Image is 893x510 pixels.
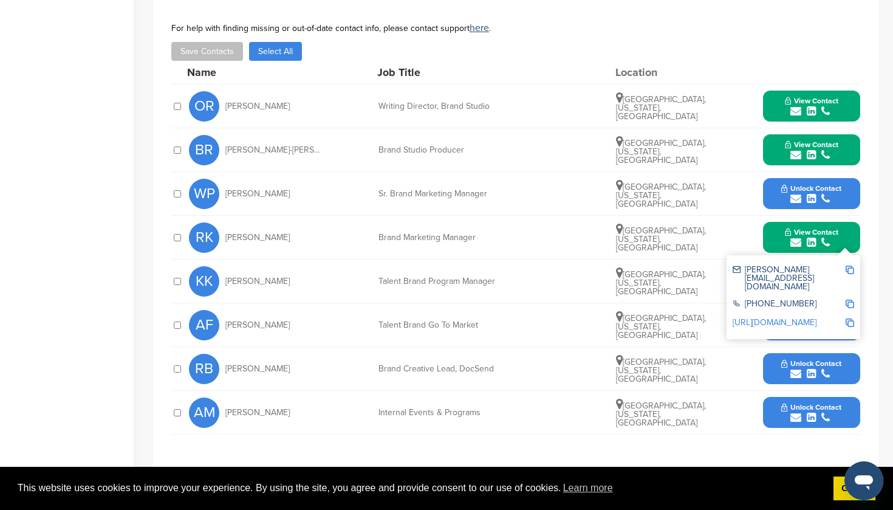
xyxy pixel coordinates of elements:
span: BR [189,135,219,165]
span: [GEOGRAPHIC_DATA], [US_STATE], [GEOGRAPHIC_DATA] [616,226,706,253]
span: [PERSON_NAME] [225,190,290,198]
span: [PERSON_NAME] [225,365,290,373]
span: [PERSON_NAME] [225,408,290,417]
span: View Contact [785,97,838,105]
div: [PERSON_NAME][EMAIL_ADDRESS][DOMAIN_NAME] [733,266,845,291]
span: AF [189,310,219,340]
span: View Contact [785,140,838,149]
div: Location [615,67,707,78]
div: Brand Studio Producer [378,146,561,154]
span: [GEOGRAPHIC_DATA], [US_STATE], [GEOGRAPHIC_DATA] [616,182,706,209]
span: [GEOGRAPHIC_DATA], [US_STATE], [GEOGRAPHIC_DATA] [616,313,706,340]
span: Unlock Contact [781,184,841,193]
div: Internal Events & Programs [378,408,561,417]
div: [PHONE_NUMBER] [733,300,845,310]
button: View Contact [770,219,853,256]
span: [PERSON_NAME] [225,321,290,329]
span: KK [189,266,219,297]
span: [PERSON_NAME] [225,233,290,242]
div: Talent Brand Program Manager [378,277,561,286]
button: Unlock Contact [767,176,856,212]
div: Name [187,67,321,78]
span: [PERSON_NAME] [225,277,290,286]
button: Select All [249,42,302,61]
span: AM [189,398,219,428]
div: Job Title [377,67,559,78]
div: Brand Creative Lead, DocSend [378,365,561,373]
span: [GEOGRAPHIC_DATA], [US_STATE], [GEOGRAPHIC_DATA] [616,401,706,428]
span: OR [189,91,219,122]
button: View Contact [770,88,853,125]
div: For help with finding missing or out-of-date contact info, please contact support . [171,23,860,33]
span: [PERSON_NAME] [225,102,290,111]
span: [PERSON_NAME]-[PERSON_NAME] [225,146,323,154]
span: RB [189,354,219,384]
span: Unlock Contact [781,359,841,368]
div: Brand Marketing Manager [378,233,561,242]
span: [GEOGRAPHIC_DATA], [US_STATE], [GEOGRAPHIC_DATA] [616,94,706,122]
a: dismiss cookie message [833,477,875,501]
img: Copy [846,300,854,308]
a: here [470,22,489,34]
img: Copy [846,319,854,327]
button: Unlock Contact [767,351,856,387]
div: Sr. Brand Marketing Manager [378,190,561,198]
div: Talent Brand Go To Market [378,321,561,329]
button: Save Contacts [171,42,243,61]
span: View Contact [785,228,838,236]
span: [GEOGRAPHIC_DATA], [US_STATE], [GEOGRAPHIC_DATA] [616,357,706,384]
span: [GEOGRAPHIC_DATA], [US_STATE], [GEOGRAPHIC_DATA] [616,138,706,165]
iframe: Button to launch messaging window [844,461,883,500]
span: RK [189,222,219,253]
a: [URL][DOMAIN_NAME] [733,317,816,328]
img: Copy [846,266,854,274]
span: This website uses cookies to improve your experience. By using the site, you agree and provide co... [18,479,824,497]
span: WP [189,179,219,209]
span: [GEOGRAPHIC_DATA], [US_STATE], [GEOGRAPHIC_DATA] [616,269,706,297]
button: Unlock Contact [767,395,856,431]
span: Unlock Contact [781,403,841,412]
div: Writing Director, Brand Studio [378,102,561,111]
button: View Contact [770,132,853,168]
a: learn more about cookies [561,479,615,497]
